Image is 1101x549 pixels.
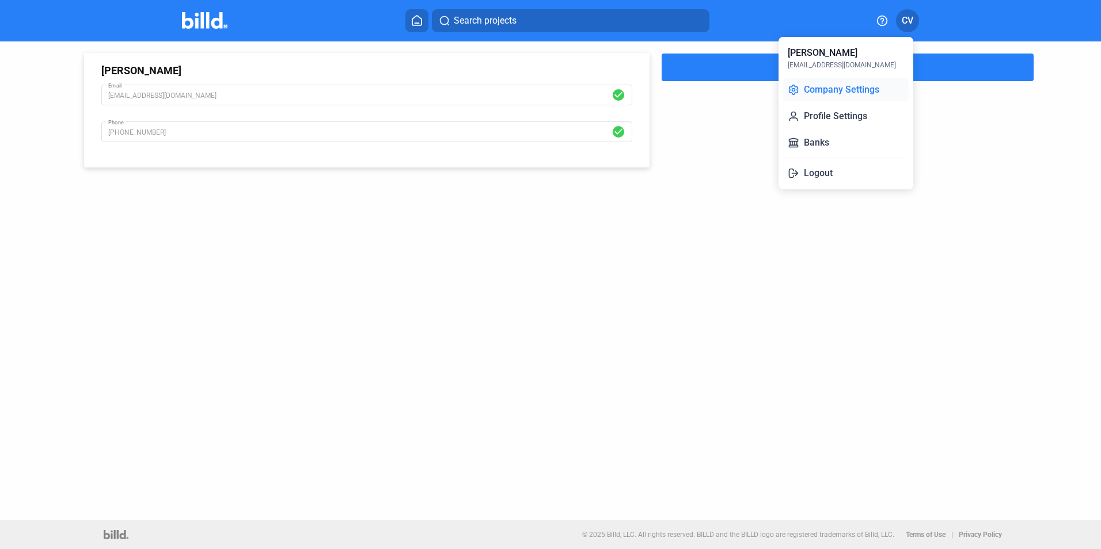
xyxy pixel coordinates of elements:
button: Profile Settings [783,105,909,128]
div: [PERSON_NAME] [788,46,857,60]
button: Banks [783,131,909,154]
button: Company Settings [783,78,909,101]
div: [EMAIL_ADDRESS][DOMAIN_NAME] [788,60,896,70]
button: Logout [783,162,909,185]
